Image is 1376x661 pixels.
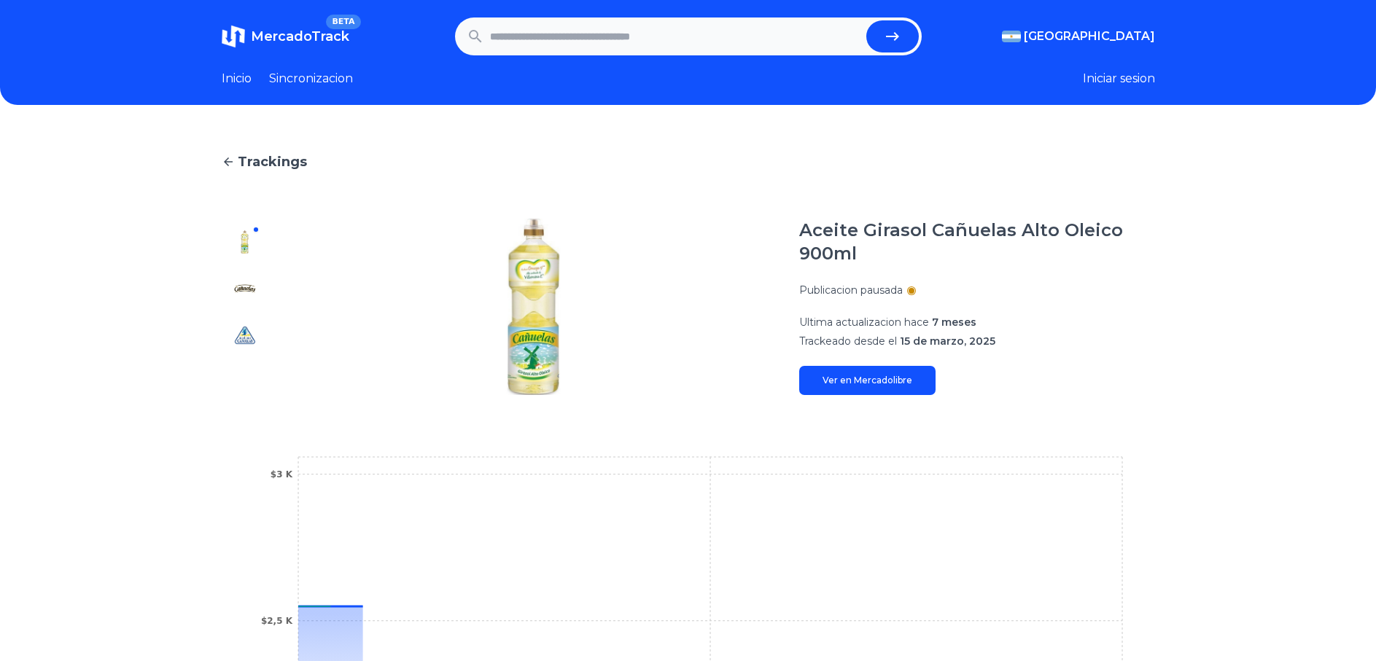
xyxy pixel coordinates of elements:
span: Trackings [238,152,307,172]
span: 15 de marzo, 2025 [900,335,995,348]
a: Ver en Mercadolibre [799,366,936,395]
img: Argentina [1002,31,1021,42]
img: Aceite Girasol Cañuelas Alto Oleico 900ml [233,230,257,254]
span: [GEOGRAPHIC_DATA] [1024,28,1155,45]
img: Aceite Girasol Cañuelas Alto Oleico 900ml [298,219,770,395]
tspan: $3 K [270,469,292,480]
img: MercadoTrack [222,25,245,48]
span: BETA [326,15,360,29]
span: 7 meses [932,316,976,329]
h1: Aceite Girasol Cañuelas Alto Oleico 900ml [799,219,1155,265]
img: Aceite Girasol Cañuelas Alto Oleico 900ml [233,324,257,347]
tspan: $2,5 K [260,616,292,626]
img: Aceite Girasol Cañuelas Alto Oleico 900ml [233,277,257,300]
span: Ultima actualizacion hace [799,316,929,329]
button: Iniciar sesion [1083,70,1155,87]
a: Inicio [222,70,252,87]
p: Publicacion pausada [799,283,903,297]
button: [GEOGRAPHIC_DATA] [1002,28,1155,45]
a: MercadoTrackBETA [222,25,349,48]
span: MercadoTrack [251,28,349,44]
a: Sincronizacion [269,70,353,87]
a: Trackings [222,152,1155,172]
span: Trackeado desde el [799,335,897,348]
